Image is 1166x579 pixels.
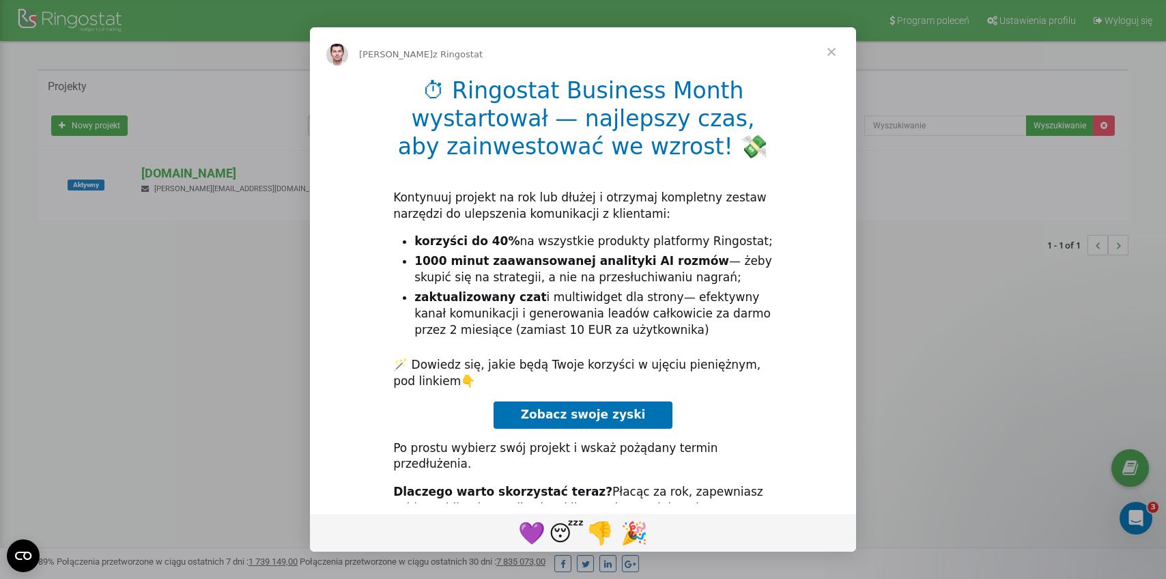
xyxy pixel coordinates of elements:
li: i multiwidget dla strony— efektywny kanał komunikacji i generowania leadów całkowicie za darmo pr... [414,289,773,339]
span: 👎 [586,520,614,546]
li: na wszystkie produkty platformy Ringostat; [414,234,773,250]
span: sleeping reaction [549,516,583,549]
div: Po prostu wybierz swój projekt i wskaż pożądany termin przedłużenia. [393,440,773,473]
b: korzyści do 40% [414,234,520,248]
span: [PERSON_NAME] [359,49,433,59]
button: Open CMP widget [7,539,40,572]
span: tada reaction [617,516,651,549]
b: zaktualizowany czat [414,290,546,304]
div: Płacąc za rok, zapewniasz sobie stabilną komunikację z klientami po stałej cenie. Dodatkowo otrzy... [393,484,773,565]
b: Dlaczego warto skorzystać teraz? [393,485,612,498]
a: Zobacz swoje zyski [494,401,673,429]
li: — żeby skupić się na strategii, a nie na przesłuchiwaniu nagrań; [414,253,773,286]
span: Zobacz swoje zyski [521,408,646,421]
span: 1 reaction [583,516,617,549]
span: 🎉 [621,520,648,546]
span: 💜 [518,520,545,546]
span: purple heart reaction [515,516,549,549]
div: 🪄 Dowiedz się, jakie będą Twoje korzyści w ujęciu pieniężnym, pod linkiem👇 [393,357,773,390]
b: 1000 minut zaawansowanej analityki AI rozmów [414,254,729,268]
div: Kontynuuj projekt na rok lub dłużej i otrzymaj kompletny zestaw narzędzi do ulepszenia komunikacj... [393,190,773,223]
img: Profile image for Eugene [326,44,348,66]
span: Zamknij [807,27,856,76]
span: z Ringostat [433,49,483,59]
h1: ⏱ Ringostat Business Month wystartował — najlepszy czas, aby zainwestować we wzrost! 💸 [393,77,773,169]
span: 😴 [549,520,584,546]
